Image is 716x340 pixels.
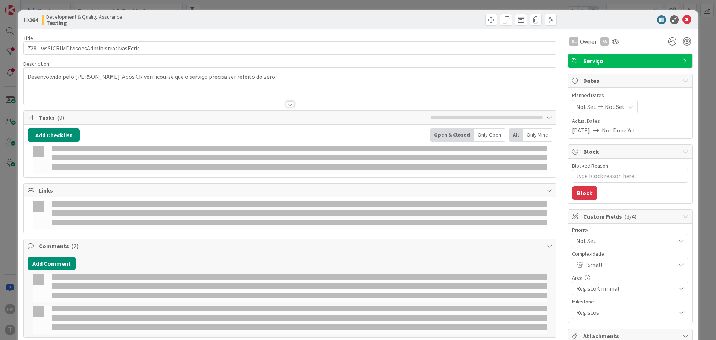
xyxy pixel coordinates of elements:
[576,307,672,318] span: Registos
[23,60,49,67] span: Description
[576,283,672,294] span: Registo Criminal
[23,15,38,24] span: ID
[57,114,64,121] span: ( 9 )
[71,242,78,250] span: ( 2 )
[605,102,625,111] span: Not Set
[23,35,33,41] label: Title
[28,128,80,142] button: Add Checklist
[572,275,688,280] div: Area
[572,126,590,135] span: [DATE]
[46,20,122,26] b: Testing
[583,56,679,65] span: Serviço
[46,14,122,20] span: Development & Quality Assurance
[39,241,543,250] span: Comments
[583,147,679,156] span: Block
[572,186,597,200] button: Block
[569,37,578,46] div: SL
[39,186,543,195] span: Links
[39,113,427,122] span: Tasks
[576,102,596,111] span: Not Set
[572,91,688,99] span: Planned Dates
[430,128,474,142] div: Open & Closed
[572,251,688,256] div: Complexidade
[29,16,38,24] b: 264
[509,128,523,142] div: All
[572,299,688,304] div: Milestone
[600,37,609,46] div: FA
[587,259,672,270] span: Small
[602,126,635,135] span: Not Done Yet
[523,128,552,142] div: Only Mine
[572,117,688,125] span: Actual Dates
[583,212,679,221] span: Custom Fields
[572,227,688,233] div: Priority
[23,41,556,55] input: type card name here...
[583,76,679,85] span: Dates
[624,213,637,220] span: ( 3/4 )
[28,257,76,270] button: Add Comment
[474,128,505,142] div: Only Open
[576,235,672,246] span: Not Set
[572,162,608,169] label: Blocked Reason
[580,37,597,46] span: Owner
[28,72,552,81] p: Desenvolvido pelo [PERSON_NAME]. Após CR verificou-se que o serviço precisa ser refeito do zero.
